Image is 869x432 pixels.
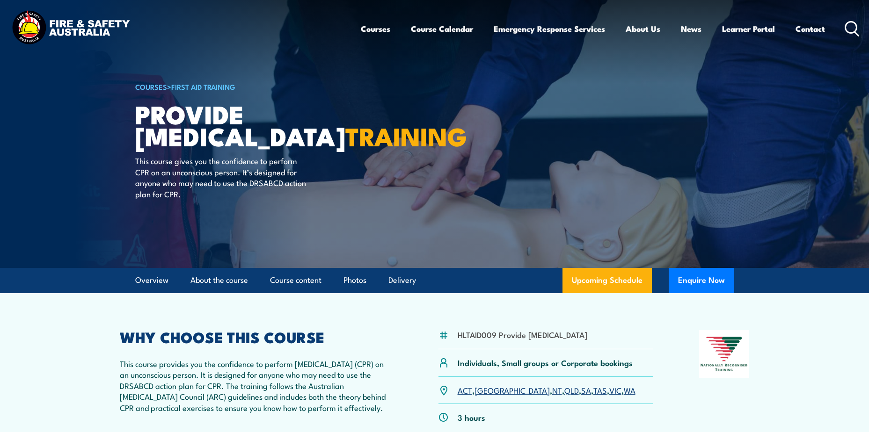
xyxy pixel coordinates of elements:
a: NT [552,384,562,396]
a: ACT [458,384,472,396]
a: Courses [361,16,390,41]
p: This course gives you the confidence to perform CPR on an unconscious person. It’s designed for a... [135,155,306,199]
a: Photos [343,268,366,293]
a: Upcoming Schedule [562,268,652,293]
a: News [681,16,701,41]
a: Course content [270,268,321,293]
a: WA [624,384,635,396]
a: QLD [564,384,579,396]
a: Course Calendar [411,16,473,41]
a: [GEOGRAPHIC_DATA] [475,384,550,396]
p: This course provides you the confidence to perform [MEDICAL_DATA] (CPR) on an unconscious person.... [120,358,393,413]
a: TAS [593,384,607,396]
a: About Us [626,16,660,41]
p: Individuals, Small groups or Corporate bookings [458,357,633,368]
p: , , , , , , , [458,385,635,396]
a: First Aid Training [171,81,235,92]
a: About the course [190,268,248,293]
p: 3 hours [458,412,485,423]
a: VIC [609,384,621,396]
a: SA [581,384,591,396]
a: Delivery [388,268,416,293]
a: Contact [796,16,825,41]
a: Learner Portal [722,16,775,41]
h2: WHY CHOOSE THIS COURSE [120,330,393,343]
strong: TRAINING [345,116,467,155]
a: COURSES [135,81,167,92]
img: Nationally Recognised Training logo. [699,330,750,378]
button: Enquire Now [669,268,734,293]
a: Overview [135,268,168,293]
h1: Provide [MEDICAL_DATA] [135,103,366,146]
a: Emergency Response Services [494,16,605,41]
li: HLTAID009 Provide [MEDICAL_DATA] [458,329,587,340]
h6: > [135,81,366,92]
